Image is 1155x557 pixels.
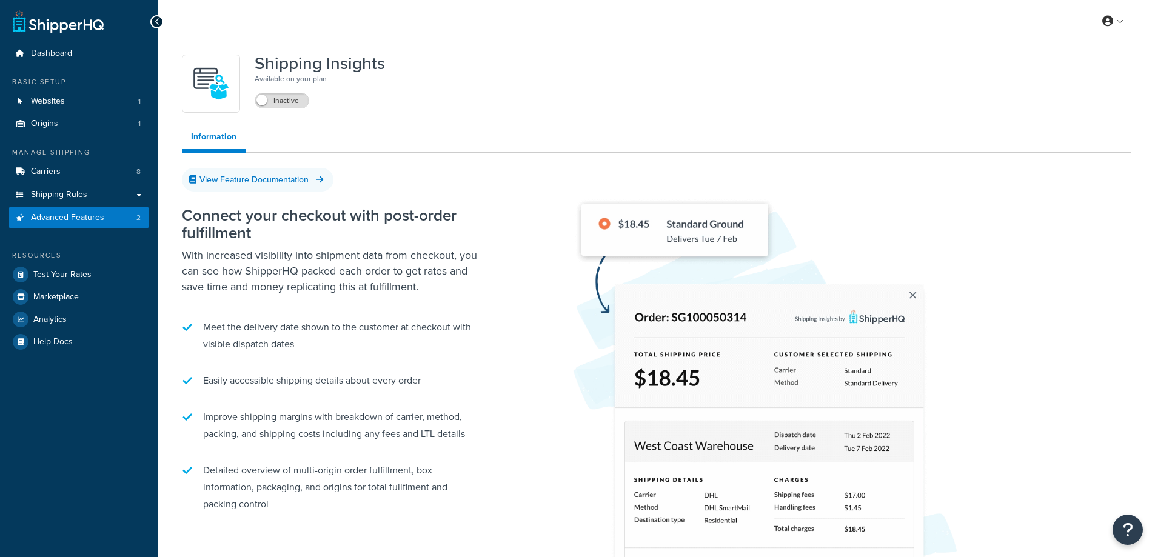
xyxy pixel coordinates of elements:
span: Websites [31,96,65,107]
span: Advanced Features [31,213,104,223]
a: Test Your Rates [9,264,149,285]
li: Detailed overview of multi-origin order fulfillment, box information, packaging, and origins for ... [182,456,485,519]
span: Help Docs [33,337,73,347]
div: Resources [9,250,149,261]
button: Open Resource Center [1113,515,1143,545]
span: 2 [136,213,141,223]
span: Analytics [33,315,67,325]
li: Improve shipping margins with breakdown of carrier, method, packing, and shipping costs including... [182,402,485,449]
a: Marketplace [9,286,149,308]
a: Websites1 [9,90,149,113]
span: Dashboard [31,48,72,59]
span: Origins [31,119,58,129]
h1: Shipping Insights [255,55,385,73]
li: Advanced Features [9,207,149,229]
span: 8 [136,167,141,177]
span: Shipping Rules [31,190,87,200]
a: View Feature Documentation [182,168,333,192]
a: Carriers8 [9,161,149,183]
a: Origins1 [9,113,149,135]
span: Test Your Rates [33,270,92,280]
a: Analytics [9,309,149,330]
li: Meet the delivery date shown to the customer at checkout with visible dispatch dates [182,313,485,359]
a: Shipping Rules [9,184,149,206]
p: Available on your plan [255,73,385,85]
label: Inactive [255,93,309,108]
span: 1 [138,119,141,129]
p: With increased visibility into shipment data from checkout, you can see how ShipperHQ packed each... [182,247,485,295]
h2: Connect your checkout with post-order fulfillment [182,207,485,241]
li: Carriers [9,161,149,183]
a: Advanced Features2 [9,207,149,229]
a: Help Docs [9,331,149,353]
span: Marketplace [33,292,79,302]
img: Acw9rhKYsOEjAAAAAElFTkSuQmCC [190,62,232,105]
a: Information [182,125,246,153]
span: Carriers [31,167,61,177]
a: Dashboard [9,42,149,65]
span: 1 [138,96,141,107]
li: Origins [9,113,149,135]
div: Basic Setup [9,77,149,87]
li: Easily accessible shipping details about every order [182,366,485,395]
div: Manage Shipping [9,147,149,158]
li: Websites [9,90,149,113]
